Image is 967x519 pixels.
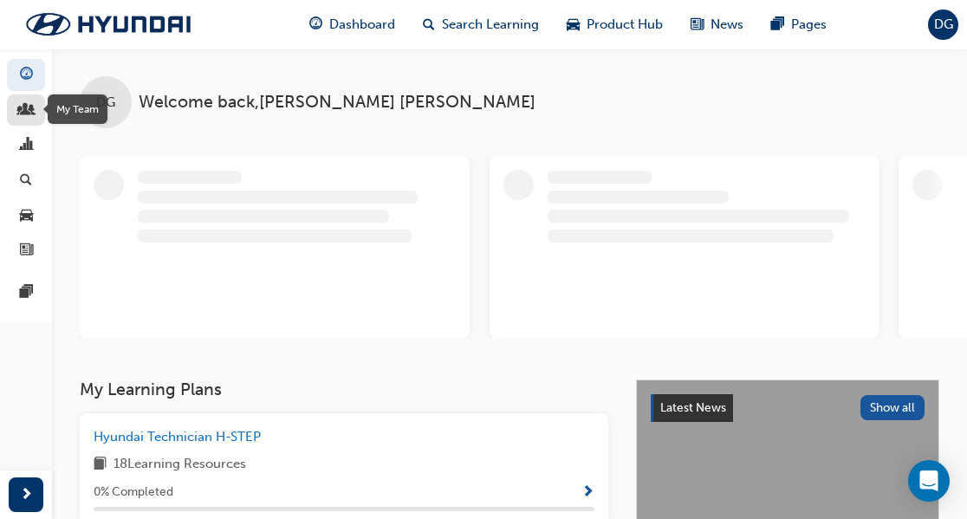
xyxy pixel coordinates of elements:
a: news-iconNews [677,7,757,42]
span: pages-icon [20,285,33,301]
button: Show all [860,395,925,420]
span: Show Progress [581,485,594,501]
span: 0 % Completed [94,483,173,503]
span: Welcome back , [PERSON_NAME] [PERSON_NAME] [139,93,535,113]
span: car-icon [20,208,33,224]
a: car-iconProduct Hub [553,7,677,42]
img: Trak [9,6,208,42]
a: guage-iconDashboard [295,7,409,42]
span: pages-icon [771,14,784,36]
span: guage-icon [309,14,322,36]
button: DG [928,10,958,40]
span: news-icon [20,243,33,259]
span: book-icon [94,454,107,476]
span: News [711,15,743,35]
div: My Team [48,94,107,124]
span: DG [934,15,953,35]
span: Dashboard [329,15,395,35]
span: Latest News [660,400,726,415]
span: guage-icon [20,68,33,83]
span: search-icon [423,14,435,36]
div: Open Intercom Messenger [908,460,950,502]
span: chart-icon [20,138,33,153]
span: people-icon [20,103,33,119]
span: 18 Learning Resources [114,454,246,476]
span: Hyundai Technician H-STEP [94,429,261,444]
span: car-icon [567,14,580,36]
span: DG [96,93,115,113]
a: search-iconSearch Learning [409,7,553,42]
a: Hyundai Technician H-STEP [94,427,268,447]
span: Pages [791,15,827,35]
button: Show Progress [581,482,594,503]
span: next-icon [20,484,33,506]
span: news-icon [691,14,704,36]
h3: My Learning Plans [80,380,608,399]
a: pages-iconPages [757,7,840,42]
span: Search Learning [442,15,539,35]
a: Latest NewsShow all [651,394,925,422]
span: search-icon [20,173,32,189]
span: Product Hub [587,15,663,35]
